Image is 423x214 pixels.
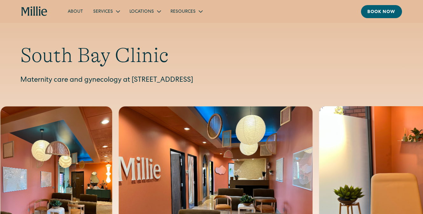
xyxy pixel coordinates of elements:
[165,6,207,17] div: Resources
[367,9,396,16] div: Book now
[124,6,165,17] div: Locations
[361,5,402,18] a: Book now
[129,9,154,15] div: Locations
[21,6,47,17] a: home
[88,6,124,17] div: Services
[20,75,403,86] p: Maternity care and gynecology at [STREET_ADDRESS]
[20,43,403,68] h1: South Bay Clinic
[63,6,88,17] a: About
[170,9,196,15] div: Resources
[93,9,113,15] div: Services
